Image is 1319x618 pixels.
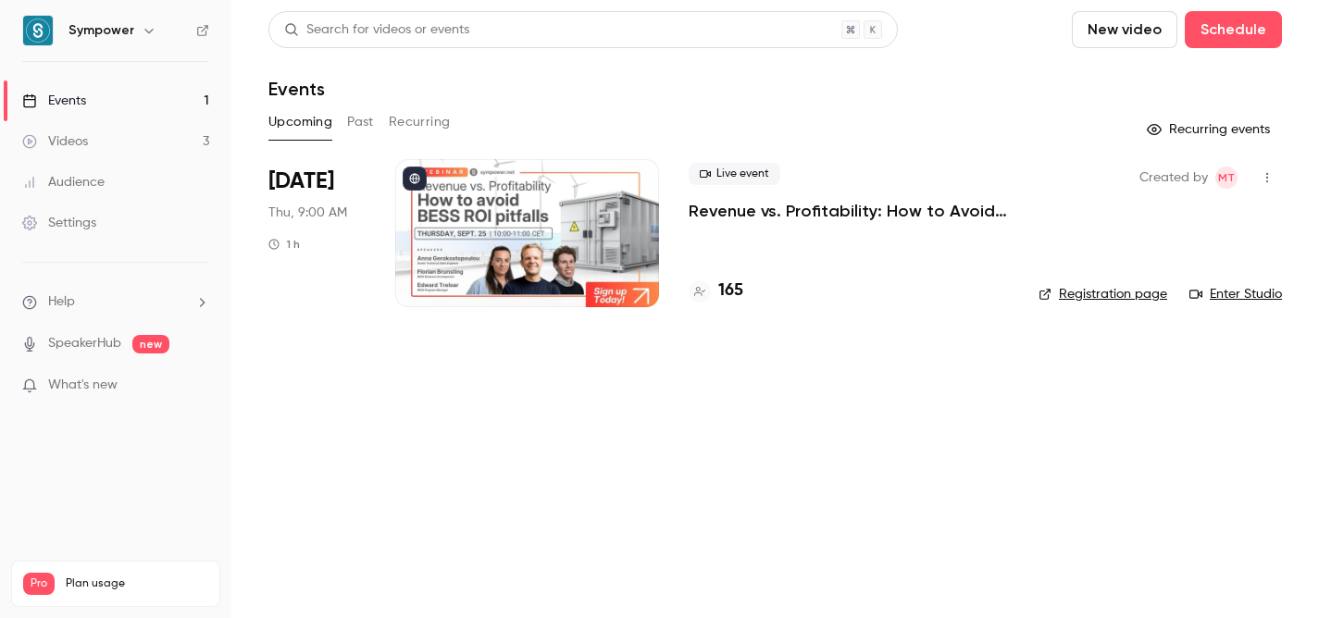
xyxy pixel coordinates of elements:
[1215,167,1238,189] span: Manon Thomas
[1185,11,1282,48] button: Schedule
[718,278,743,303] h4: 165
[347,107,374,137] button: Past
[68,21,134,40] h6: Sympower
[22,214,96,232] div: Settings
[689,200,1009,222] a: Revenue vs. Profitability: How to Avoid [PERSON_NAME] ROI Pitfalls
[689,163,780,185] span: Live event
[22,132,88,151] div: Videos
[389,107,451,137] button: Recurring
[268,78,325,100] h1: Events
[48,334,121,353] a: SpeakerHub
[268,159,366,307] div: Sep 25 Thu, 10:00 AM (Europe/Amsterdam)
[284,20,469,40] div: Search for videos or events
[22,292,209,312] li: help-dropdown-opener
[132,335,169,353] span: new
[1139,115,1282,144] button: Recurring events
[268,237,300,252] div: 1 h
[22,173,105,192] div: Audience
[22,92,86,110] div: Events
[23,16,53,45] img: Sympower
[689,278,743,303] a: 165
[187,377,209,394] iframe: Noticeable Trigger
[1072,11,1177,48] button: New video
[1039,285,1167,303] a: Registration page
[1139,167,1208,189] span: Created by
[1218,167,1235,189] span: MT
[66,576,208,591] span: Plan usage
[1189,285,1282,303] a: Enter Studio
[268,167,334,196] span: [DATE]
[48,376,118,395] span: What's new
[268,107,332,137] button: Upcoming
[23,573,55,595] span: Pro
[48,292,75,312] span: Help
[268,204,347,222] span: Thu, 9:00 AM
